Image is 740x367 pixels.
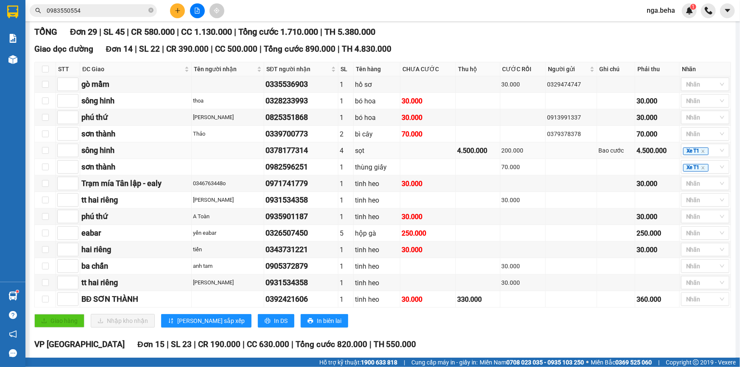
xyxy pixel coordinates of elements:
span: TH 5.380.000 [324,27,375,37]
span: CC 500.000 [215,44,257,54]
span: TH 550.000 [374,339,416,349]
td: 0378177314 [264,142,338,159]
span: | [291,339,293,349]
div: 0379378378 [547,129,595,139]
td: 0905372879 [264,258,338,275]
td: 0825351868 [264,109,338,126]
span: printer [265,318,271,325]
div: [PERSON_NAME] [193,196,262,204]
div: tinh heo [355,195,399,206]
div: tinh heo [355,211,399,222]
div: hồ sơ [355,79,399,90]
td: anh xin [192,275,264,291]
span: | [167,339,169,349]
div: 5 [340,228,352,239]
div: 30.000 [402,245,454,255]
div: 30.000 [637,96,678,106]
th: Phải thu [635,62,680,76]
span: ⚪️ [586,361,589,364]
span: close [701,166,705,170]
div: 30.000 [502,278,545,287]
div: 0931534358 [265,194,337,206]
span: TỔNG [34,27,57,37]
span: | [194,339,196,349]
span: Đơn 29 [70,27,97,37]
button: printerIn biên lai [301,314,348,328]
div: Nhãn [682,64,729,74]
div: hai riêng [81,244,190,256]
span: plus [175,8,181,14]
div: 0329474747 [547,80,595,89]
span: close-circle [148,7,154,15]
span: SL 23 [171,339,192,349]
span: | [243,339,245,349]
button: sort-ascending[PERSON_NAME] sắp xếp [161,314,251,328]
th: Ghi chú [597,62,635,76]
td: yến eabar [192,225,264,242]
span: | [211,44,213,54]
td: 0328233993 [264,93,338,109]
sup: 1 [690,4,696,10]
td: 0346763448o [192,175,264,192]
span: | [127,27,129,37]
div: tinh heo [355,261,399,272]
div: tinh heo [355,278,399,288]
div: 1 [340,211,352,222]
div: Bao cước [598,146,634,155]
span: Giao dọc đường [34,44,93,54]
div: 1 [340,278,352,288]
div: 360.000 [637,294,678,305]
div: tinh heo [355,294,399,305]
div: 0343731221 [265,244,337,256]
td: anh xin [192,192,264,209]
th: SL [338,62,354,76]
span: Đơn 15 [137,339,165,349]
span: VP [GEOGRAPHIC_DATA] [34,339,125,349]
div: sông hinh [81,145,190,156]
span: printer [307,318,313,325]
span: Cung cấp máy in - giấy in: [411,358,478,367]
span: nga.beha [640,5,682,16]
span: [PERSON_NAME] sắp xếp [177,316,245,325]
span: sort-ascending [168,318,174,325]
button: aim [209,3,224,18]
div: 0982596251 [265,161,337,173]
span: | [320,27,322,37]
div: 0346763448o [193,179,262,188]
span: In DS [274,316,288,325]
div: 1 [340,245,352,255]
strong: 1900 633 818 [361,359,397,366]
div: 30.000 [637,211,678,222]
button: plus [170,3,185,18]
strong: 0708 023 035 - 0935 103 250 [506,359,584,366]
div: 30.000 [402,211,454,222]
div: tinh heo [355,245,399,255]
div: ba chấn [81,260,190,272]
div: tt hai riêng [81,194,190,206]
div: 1 [340,162,352,172]
span: Đơn 14 [106,44,133,54]
img: warehouse-icon [8,292,17,300]
span: Hỗ trợ kỹ thuật: [319,358,397,367]
div: thùng giấy [355,162,399,172]
td: 0931534358 [264,275,338,291]
div: 250.000 [637,228,678,239]
div: [PERSON_NAME] [193,278,262,287]
td: 0326507450 [264,225,338,242]
div: 0392421606 [265,293,337,305]
div: sơn thành [81,128,190,140]
div: sông hinh [81,95,190,107]
div: 30.000 [637,178,678,189]
span: Tổng cước 1.710.000 [238,27,318,37]
span: search [35,8,41,14]
div: 1 [340,178,352,189]
button: caret-down [720,3,735,18]
div: hộp gà [355,228,399,239]
span: Người gửi [548,64,588,74]
div: Thảo [193,130,262,138]
td: Thảo [192,126,264,142]
div: 4.500.000 [457,145,499,156]
span: 1 [692,4,695,10]
th: Tên hàng [354,62,400,76]
span: SL 45 [103,27,125,37]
